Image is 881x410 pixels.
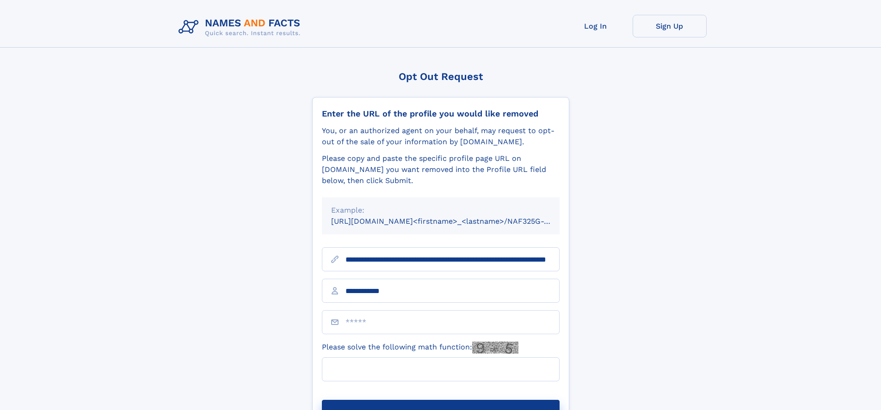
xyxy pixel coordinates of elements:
small: [URL][DOMAIN_NAME]<firstname>_<lastname>/NAF325G-xxxxxxxx [331,217,577,226]
label: Please solve the following math function: [322,342,518,354]
a: Sign Up [633,15,707,37]
div: Example: [331,205,550,216]
div: You, or an authorized agent on your behalf, may request to opt-out of the sale of your informatio... [322,125,560,147]
div: Enter the URL of the profile you would like removed [322,109,560,119]
img: Logo Names and Facts [175,15,308,40]
a: Log In [559,15,633,37]
div: Please copy and paste the specific profile page URL on [DOMAIN_NAME] you want removed into the Pr... [322,153,560,186]
div: Opt Out Request [312,71,569,82]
